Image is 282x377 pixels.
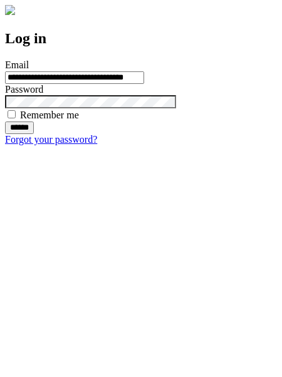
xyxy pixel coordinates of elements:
[5,59,29,70] label: Email
[5,5,15,15] img: logo-4e3dc11c47720685a147b03b5a06dd966a58ff35d612b21f08c02c0306f2b779.png
[5,84,43,95] label: Password
[5,134,97,145] a: Forgot your password?
[20,110,79,120] label: Remember me
[5,30,277,47] h2: Log in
